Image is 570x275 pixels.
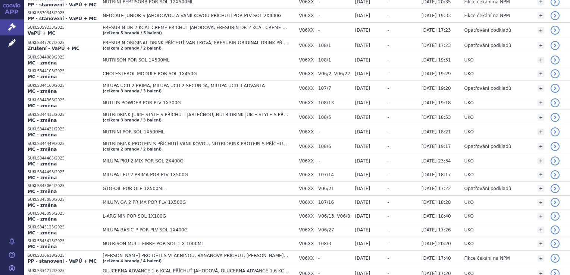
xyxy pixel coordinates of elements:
[299,186,314,191] span: V06XX
[355,100,370,105] span: [DATE]
[28,253,99,258] p: SUKLS336618/2025
[103,89,162,93] a: (celkem 3 brandy / 3 balení)
[464,28,511,33] span: Opatřování podkladů
[28,230,57,236] strong: MC - změna
[28,141,99,146] p: SUKLS344449/2025
[355,241,370,246] span: [DATE]
[28,10,99,16] p: SUKLS370345/2025
[103,200,289,205] span: MILUPA GA 2 PRIMA POR PLV 1X500G
[28,268,99,274] p: SUKLS334712/2025
[551,26,560,35] a: detail
[422,129,451,135] span: [DATE] 18:21
[464,57,474,63] span: UKO
[388,256,389,261] span: -
[388,172,389,177] span: -
[103,129,289,135] span: NUTRINI POR SOL 1X500ML
[28,89,57,94] strong: MC - změna
[422,227,451,233] span: [DATE] 17:26
[103,241,289,246] span: NUTRISON MULTI FIBRE POR SOL 1 X 1000ML
[318,256,351,261] span: -
[538,57,544,63] a: +
[464,200,474,205] span: UKO
[318,28,351,33] span: -
[103,46,162,50] a: (celkem 2 brandy / 2 balení)
[464,241,474,246] span: UKO
[318,241,351,246] span: 108/3
[388,28,389,33] span: -
[299,100,314,105] span: V06XX
[28,16,97,21] strong: PP - stanovení - VaPÚ + MC
[355,86,370,91] span: [DATE]
[103,214,289,219] span: L-ARGININ POR SOL 1X100G
[538,99,544,106] a: +
[103,227,289,233] span: MILUPA BASIC-P POR PLV SOL 1X400G
[28,156,99,161] p: SUKLS344465/2025
[538,199,544,206] a: +
[28,112,99,117] p: SUKLS344415/2025
[388,227,389,233] span: -
[388,100,389,105] span: -
[464,158,474,164] span: UKO
[464,100,474,105] span: UKO
[355,172,370,177] span: [DATE]
[28,189,57,194] strong: MC - změna
[103,71,289,76] span: CHOLESTEROL MODULE POR SOL 1X450G
[422,172,451,177] span: [DATE] 18:17
[299,200,314,205] span: V06XX
[422,241,451,246] span: [DATE] 20:20
[318,172,351,177] span: 107/14
[464,43,511,48] span: Opatřování podkladů
[318,13,351,18] span: -
[422,214,451,219] span: [DATE] 18:40
[388,13,389,18] span: -
[103,172,289,177] span: MILUPA LEU 2 PRIMA POR PLV 1X500G
[28,2,97,7] strong: PP - stanovení - VaPÚ + MC
[464,227,474,233] span: UKO
[318,86,351,91] span: 107/7
[355,57,370,63] span: [DATE]
[538,27,544,34] a: +
[318,43,351,48] span: 108/1
[355,13,370,18] span: [DATE]
[28,60,57,66] strong: MC - změna
[299,172,314,177] span: V06XX
[388,71,389,76] span: -
[299,57,314,63] span: V06XX
[388,200,389,205] span: -
[551,127,560,136] a: detail
[551,254,560,263] a: detail
[464,129,474,135] span: UKO
[422,256,451,261] span: [DATE] 17:40
[299,227,314,233] span: V06XX
[422,71,451,76] span: [DATE] 19:29
[299,86,314,91] span: V06XX
[464,71,474,76] span: UKO
[538,42,544,49] a: +
[388,186,389,191] span: -
[28,225,99,230] p: SUKLS345125/2025
[422,144,451,149] span: [DATE] 19:17
[422,186,451,191] span: [DATE] 17:22
[355,227,370,233] span: [DATE]
[28,161,57,167] strong: MC - změna
[103,40,289,45] span: FRESUBIN ORIGINAL DRINK PŘÍCHUŤ VANILKOVÁ, FRESUBIN ORIGINAL DRINK PŘÍCHUŤ ČOKOLÁDOVÁ
[538,171,544,178] a: +
[28,31,55,36] strong: VaPÚ + MC
[28,46,79,51] strong: Zrušení - VaPÚ + MC
[103,83,289,88] span: MILUPA UCD 2 PRIMA, MILUPA UCD 2 SECUNDA, MILUPA UCD 3 ADVANTA
[422,115,451,120] span: [DATE] 18:53
[422,43,451,48] span: [DATE] 17:23
[28,238,99,244] p: SUKLS345415/2025
[464,214,474,219] span: UKO
[318,214,351,219] span: V06/13, V06/8
[538,143,544,150] a: +
[103,141,289,146] span: NUTRIDRINK PROTEIN S PŘÍCHUTÍ VANILKOVOU, NUTRIDRINK PROTEIN S PŘÍCHUTÍ ČOKOLÁDOVOU
[355,115,370,120] span: [DATE]
[28,118,57,123] strong: MC - změna
[538,158,544,164] a: +
[551,170,560,179] a: detail
[318,129,351,135] span: -
[551,84,560,93] a: detail
[28,197,99,202] p: SUKLS345080/2025
[299,13,314,18] span: V06XX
